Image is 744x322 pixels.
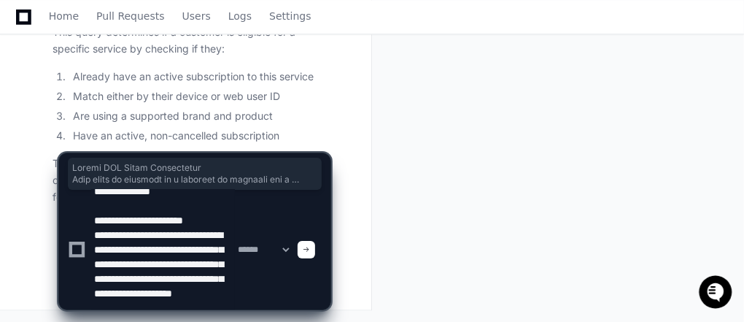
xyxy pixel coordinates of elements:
[53,24,330,58] p: This query determines if a customer is eligible for a specific service by checking if they:
[69,69,330,85] li: Already have an active subscription to this service
[15,109,41,135] img: 1736555170064-99ba0984-63c1-480f-8ee9-699278ef63ed
[269,12,311,20] span: Settings
[228,12,252,20] span: Logs
[182,12,211,20] span: Users
[145,153,177,164] span: Pylon
[50,109,239,123] div: Start new chat
[96,12,164,20] span: Pull Requests
[15,58,266,82] div: Welcome
[697,274,737,313] iframe: Open customer support
[72,162,317,185] span: Loremi DOL Sitam Consectetur Adip elits do eiusmodt in u laboreet do magnaali eni a minimvenia qu...
[49,12,79,20] span: Home
[15,15,44,44] img: PlayerZero
[69,88,330,105] li: Match either by their device or web user ID
[103,153,177,164] a: Powered byPylon
[50,123,190,135] div: We're offline, we'll be back soon
[69,108,330,125] li: Are using a supported brand and product
[248,113,266,131] button: Start new chat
